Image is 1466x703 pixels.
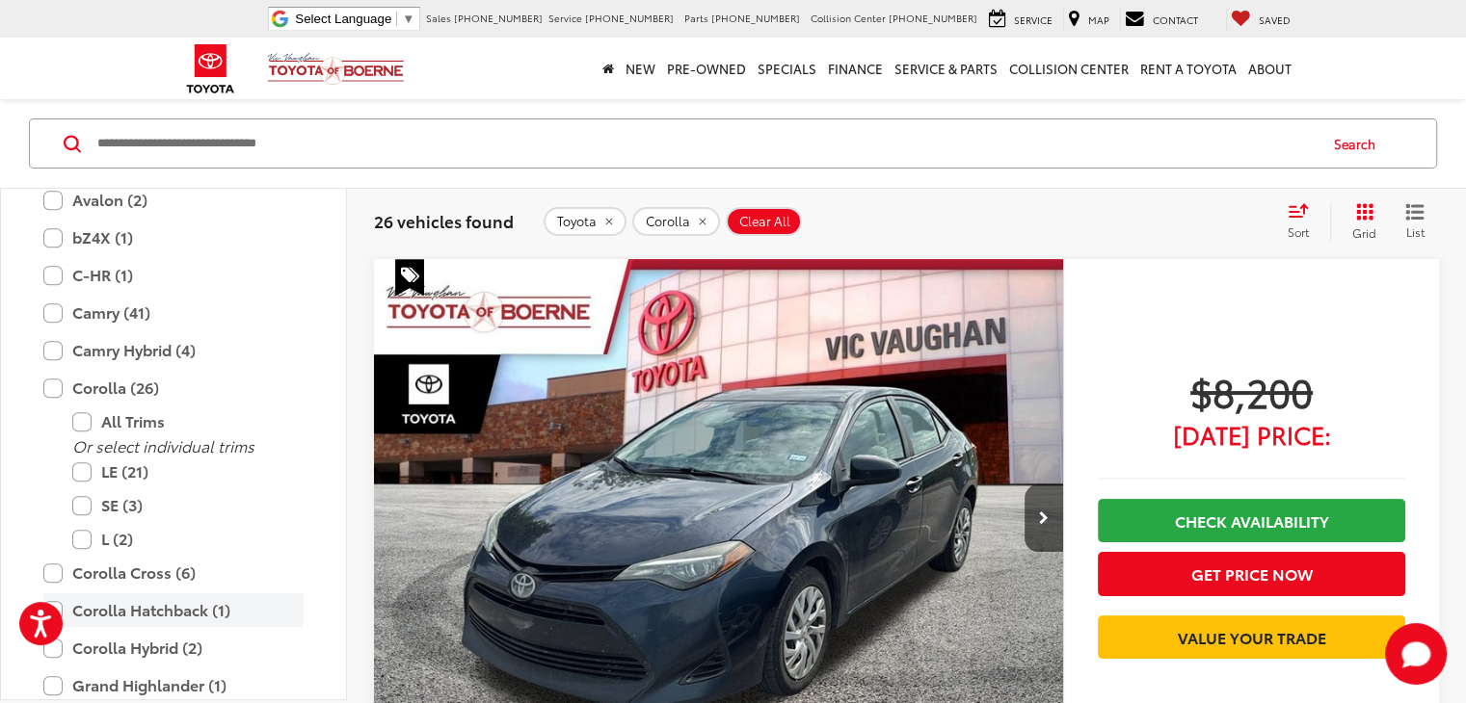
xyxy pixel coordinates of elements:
[43,183,304,217] label: Avalon (2)
[1352,224,1376,241] span: Grid
[661,38,752,99] a: Pre-Owned
[1014,13,1053,27] span: Service
[585,11,674,25] span: [PHONE_NUMBER]
[43,593,304,627] label: Corolla Hatchback (1)
[43,668,304,702] label: Grand Highlander (1)
[1385,623,1447,685] button: Toggle Chat Window
[72,488,304,522] label: SE (3)
[1063,9,1114,30] a: Map
[402,12,414,26] span: ▼
[454,11,543,25] span: [PHONE_NUMBER]
[1098,425,1405,444] span: [DATE] Price:
[43,296,304,329] label: Camry (41)
[1385,623,1447,685] svg: Start Chat
[43,258,304,292] label: C-HR (1)
[684,11,708,25] span: Parts
[632,207,720,236] button: remove Corolla
[1098,615,1405,659] a: Value Your Trade
[752,38,822,99] a: Specials
[620,38,661,99] a: New
[1259,13,1291,27] span: Saved
[295,12,414,26] a: Select Language​
[811,11,886,25] span: Collision Center
[1153,13,1198,27] span: Contact
[72,455,304,488] label: LE (21)
[1391,202,1439,241] button: List View
[1025,484,1063,552] button: Next image
[396,12,397,26] span: ​
[374,209,514,232] span: 26 vehicles found
[822,38,889,99] a: Finance
[43,333,304,367] label: Camry Hybrid (4)
[1316,119,1403,168] button: Search
[1098,499,1405,542] a: Check Availability
[548,11,582,25] span: Service
[557,214,597,229] span: Toyota
[174,38,247,100] img: Toyota
[726,207,802,236] button: Clear All
[646,214,690,229] span: Corolla
[72,522,304,556] label: L (2)
[1278,202,1330,241] button: Select sort value
[1330,202,1391,241] button: Grid View
[72,434,254,456] i: Or select individual trims
[1098,367,1405,415] span: $8,200
[43,371,304,404] label: Corolla (26)
[544,207,626,236] button: remove Toyota
[889,38,1003,99] a: Service & Parts: Opens in a new tab
[739,214,790,229] span: Clear All
[1003,38,1134,99] a: Collision Center
[426,11,451,25] span: Sales
[711,11,800,25] span: [PHONE_NUMBER]
[395,259,424,296] span: Special
[43,631,304,664] label: Corolla Hybrid (2)
[43,221,304,254] label: bZ4X (1)
[95,120,1316,167] input: Search by Make, Model, or Keyword
[43,556,304,589] label: Corolla Cross (6)
[267,52,405,86] img: Vic Vaughan Toyota of Boerne
[1098,552,1405,595] button: Get Price Now
[1405,223,1425,240] span: List
[984,9,1057,30] a: Service
[1120,9,1203,30] a: Contact
[597,38,620,99] a: Home
[295,12,391,26] span: Select Language
[1226,9,1295,30] a: My Saved Vehicles
[889,11,977,25] span: [PHONE_NUMBER]
[72,404,304,438] label: All Trims
[1288,223,1309,240] span: Sort
[1242,38,1297,99] a: About
[1088,13,1109,27] span: Map
[1134,38,1242,99] a: Rent a Toyota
